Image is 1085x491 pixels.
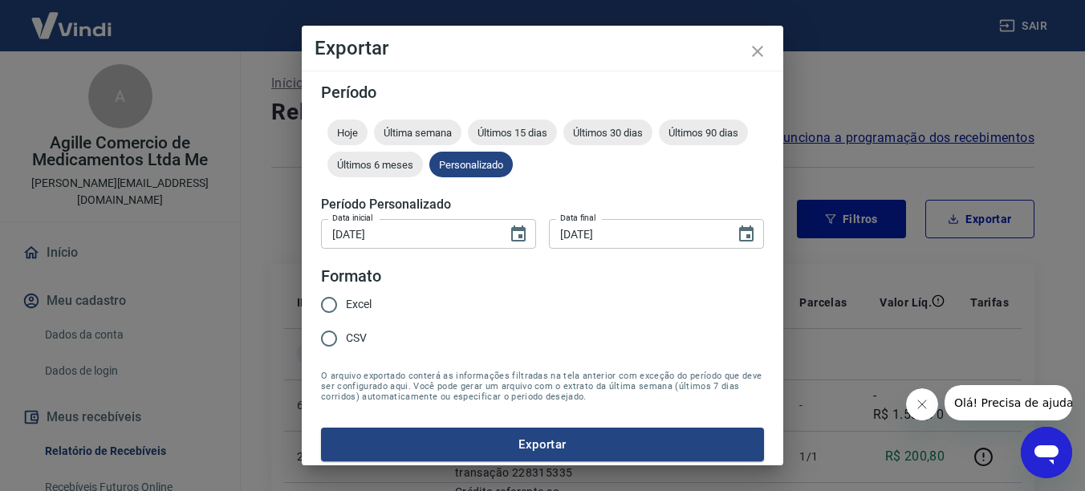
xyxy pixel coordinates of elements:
[906,388,938,420] iframe: Fechar mensagem
[429,152,513,177] div: Personalizado
[321,371,764,402] span: O arquivo exportado conterá as informações filtradas na tela anterior com exceção do período que ...
[468,120,557,145] div: Últimos 15 dias
[10,11,135,24] span: Olá! Precisa de ajuda?
[1021,427,1072,478] iframe: Botão para abrir a janela de mensagens
[321,219,496,249] input: DD/MM/YYYY
[327,152,423,177] div: Últimos 6 meses
[321,428,764,461] button: Exportar
[560,212,596,224] label: Data final
[346,330,367,347] span: CSV
[346,296,372,313] span: Excel
[321,84,764,100] h5: Período
[327,127,368,139] span: Hoje
[659,127,748,139] span: Últimos 90 dias
[945,385,1072,420] iframe: Mensagem da empresa
[315,39,770,58] h4: Exportar
[321,197,764,213] h5: Período Personalizado
[730,218,762,250] button: Choose date, selected date is 18 de set de 2025
[563,120,652,145] div: Últimos 30 dias
[549,219,724,249] input: DD/MM/YYYY
[429,159,513,171] span: Personalizado
[738,32,777,71] button: close
[563,127,652,139] span: Últimos 30 dias
[321,265,381,288] legend: Formato
[468,127,557,139] span: Últimos 15 dias
[332,212,373,224] label: Data inicial
[374,120,461,145] div: Última semana
[327,120,368,145] div: Hoje
[327,159,423,171] span: Últimos 6 meses
[659,120,748,145] div: Últimos 90 dias
[502,218,534,250] button: Choose date, selected date is 18 de set de 2025
[374,127,461,139] span: Última semana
